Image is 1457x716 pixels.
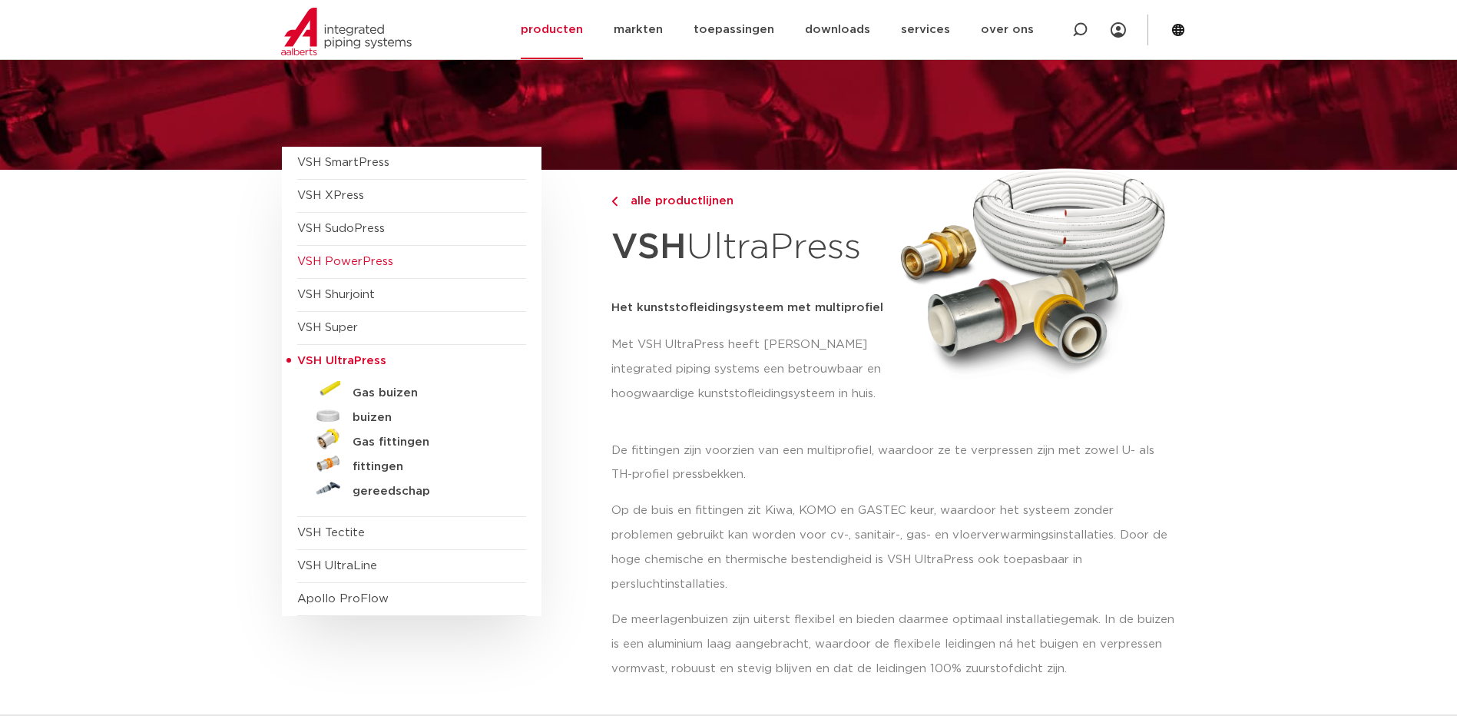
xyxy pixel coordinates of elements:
a: VSH XPress [297,190,364,201]
h5: Het kunststofleidingsysteem met multiprofiel [611,296,889,320]
span: alle productlijnen [621,195,733,207]
a: Apollo ProFlow [297,593,389,605]
h1: UltraPress [611,218,889,277]
h5: Gas buizen [353,386,505,400]
a: VSH UltraLine [297,560,377,572]
a: Gas fittingen [297,427,526,452]
a: VSH PowerPress [297,256,393,267]
p: De fittingen zijn voorzien van een multiprofiel, waardoor ze te verpressen zijn met zowel U- als ... [611,439,1176,488]
h5: gereedschap [353,485,505,499]
a: buizen [297,403,526,427]
h5: Gas fittingen [353,436,505,449]
a: VSH Super [297,322,358,333]
a: VSH Shurjoint [297,289,375,300]
strong: VSH [611,230,687,265]
a: VSH SudoPress [297,223,385,234]
a: fittingen [297,452,526,476]
p: Op de buis en fittingen zit Kiwa, KOMO en GASTEC keur, waardoor het systeem zonder problemen gebr... [611,499,1176,597]
a: gereedschap [297,476,526,501]
span: VSH UltraPress [297,355,386,366]
p: Met VSH UltraPress heeft [PERSON_NAME] integrated piping systems een betrouwbaar en hoogwaardige ... [611,333,889,406]
a: VSH SmartPress [297,157,389,168]
a: VSH Tectite [297,527,365,539]
a: Gas buizen [297,378,526,403]
h5: buizen [353,411,505,425]
a: alle productlijnen [611,192,889,210]
img: chevron-right.svg [611,197,618,207]
h5: fittingen [353,460,505,474]
p: De meerlagenbuizen zijn uiterst flexibel en bieden daarmee optimaal installatiegemak. In de buize... [611,608,1176,681]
